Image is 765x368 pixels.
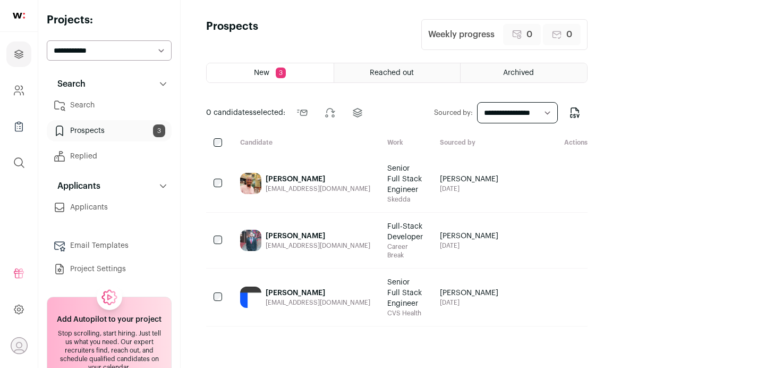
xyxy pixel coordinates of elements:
h2: Projects: [47,13,172,28]
div: [EMAIL_ADDRESS][DOMAIN_NAME] [266,298,370,307]
a: Project Settings [47,258,172,280]
span: Full-Stack Developer [387,221,423,242]
div: Work [379,138,431,148]
span: selected: [206,107,285,118]
label: Sourced by: [434,108,473,117]
p: Search [51,78,86,90]
span: [DATE] [440,241,498,250]
img: wellfound-shorthand-0d5821cbd27db2630d0214b213865d53afaa358527fdda9d0ea32b1df1b89c2c.svg [13,13,25,19]
span: [PERSON_NAME] [440,174,498,185]
button: Export to CSV [562,100,588,126]
div: [PERSON_NAME] [266,231,370,241]
div: [PERSON_NAME] [266,174,370,185]
a: Company and ATS Settings [6,78,31,103]
div: [EMAIL_ADDRESS][DOMAIN_NAME] [266,185,370,193]
span: CVS Health [387,309,423,317]
div: [PERSON_NAME] [266,288,370,298]
span: Career Break [387,242,423,260]
p: Applicants [51,180,100,193]
a: Replied [47,146,172,167]
span: 0 [566,28,572,41]
a: Search [47,95,172,116]
button: Search [47,73,172,95]
a: Email Templates [47,235,172,256]
h2: Add Autopilot to your project [57,314,161,325]
span: New [254,69,269,77]
div: Weekly progress [428,28,495,41]
span: Senior Full Stack Engineer [387,163,423,195]
span: [DATE] [440,185,498,193]
span: [PERSON_NAME] [440,231,498,241]
span: 3 [153,124,165,137]
img: 76f0131c1f47bcfba3dfc677bc1e6c97523193d4f80f8563e563e1ddaeda6d10.jpg [240,287,261,308]
button: Applicants [47,175,172,197]
a: Projects [6,41,31,67]
div: Candidate [232,138,379,148]
div: Sourced by [431,138,507,148]
h1: Prospects [206,19,258,50]
span: Skedda [387,195,423,204]
img: bbe6a92c664dafc0f6b9d70bc5ae4e3e8f86a2d4b7faa48d4dde49de0add5eed.jpg [240,230,261,251]
span: 3 [276,68,286,78]
a: Prospects3 [47,120,172,141]
a: Applicants [47,197,172,218]
a: Reached out [334,63,461,82]
span: 0 [526,28,532,41]
span: Archived [503,69,534,77]
span: Reached out [370,69,414,77]
span: [DATE] [440,298,498,307]
div: [EMAIL_ADDRESS][DOMAIN_NAME] [266,241,370,250]
span: [PERSON_NAME] [440,288,498,298]
span: Senior Full Stack Engineer [387,277,423,309]
a: Archived [461,63,587,82]
button: Open dropdown [11,337,28,354]
div: Actions [507,138,588,148]
a: Company Lists [6,114,31,139]
span: 0 candidates [206,109,253,116]
img: ed5c796a6ee3977c11cde57af8161ee7fcb8a018d27ca2ec710e1b034201192e.jpg [240,173,261,194]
